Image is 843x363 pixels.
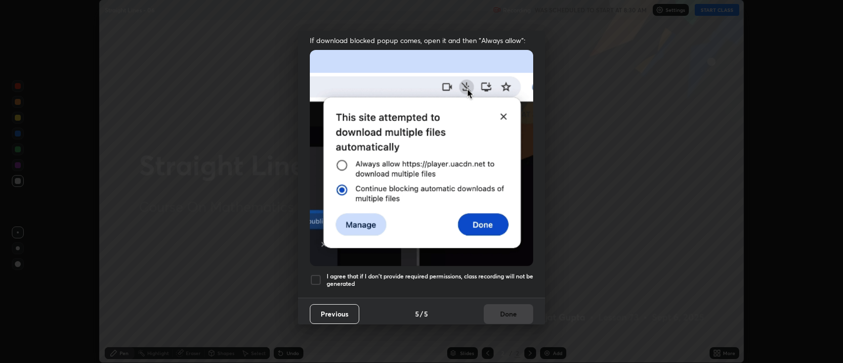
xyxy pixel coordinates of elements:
h5: I agree that if I don't provide required permissions, class recording will not be generated [327,272,533,288]
h4: 5 [424,309,428,319]
h4: / [420,309,423,319]
h4: 5 [415,309,419,319]
img: downloads-permission-blocked.gif [310,50,533,266]
button: Previous [310,304,359,324]
span: If download blocked popup comes, open it and then "Always allow": [310,36,533,45]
